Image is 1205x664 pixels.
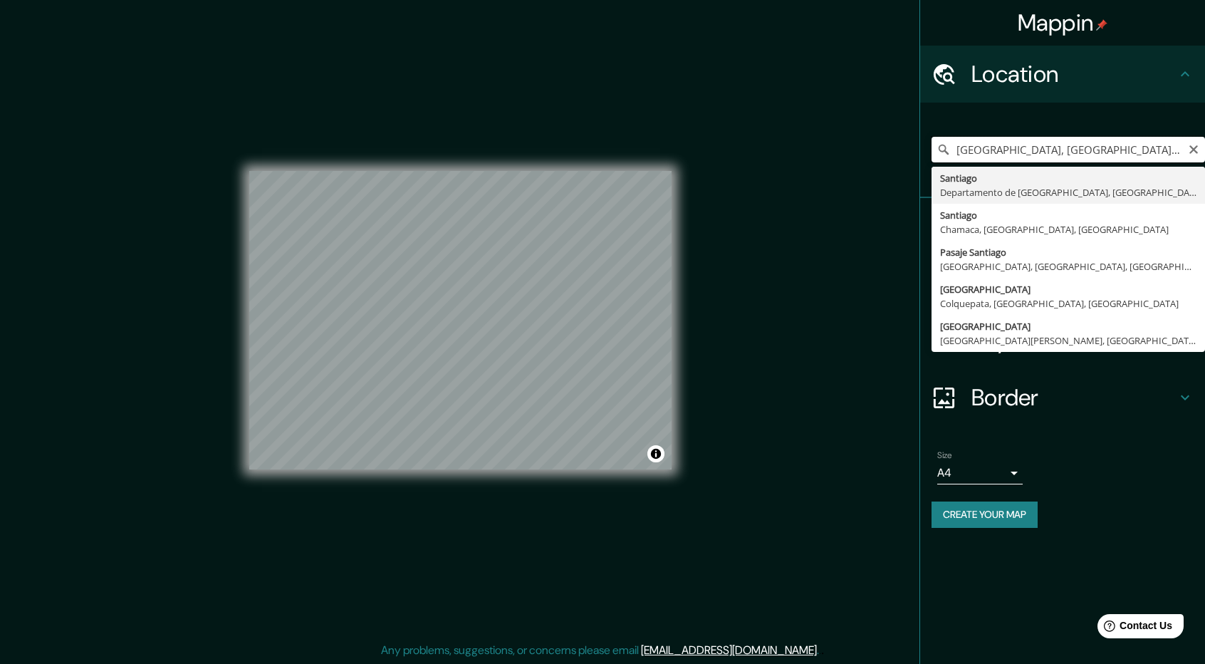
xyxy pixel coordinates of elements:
[940,208,1196,222] div: Santiago
[940,222,1196,237] div: Chamaca, [GEOGRAPHIC_DATA], [GEOGRAPHIC_DATA]
[249,171,672,470] canvas: Map
[920,255,1205,312] div: Style
[920,46,1205,103] div: Location
[1018,9,1108,37] h4: Mappin
[1078,608,1189,648] iframe: Help widget launcher
[940,171,1196,185] div: Santiago
[940,333,1196,348] div: [GEOGRAPHIC_DATA][PERSON_NAME], [GEOGRAPHIC_DATA], [GEOGRAPHIC_DATA]
[647,445,664,462] button: Toggle attribution
[940,245,1196,259] div: Pasaje Santiago
[940,319,1196,333] div: [GEOGRAPHIC_DATA]
[940,296,1196,311] div: Colquepata, [GEOGRAPHIC_DATA], [GEOGRAPHIC_DATA]
[641,643,817,658] a: [EMAIL_ADDRESS][DOMAIN_NAME]
[971,60,1177,88] h4: Location
[940,259,1196,274] div: [GEOGRAPHIC_DATA], [GEOGRAPHIC_DATA], [GEOGRAPHIC_DATA]
[932,502,1038,528] button: Create your map
[937,462,1023,484] div: A4
[920,198,1205,255] div: Pins
[937,450,952,462] label: Size
[821,642,824,659] div: .
[819,642,821,659] div: .
[971,383,1177,412] h4: Border
[381,642,819,659] p: Any problems, suggestions, or concerns please email .
[920,369,1205,426] div: Border
[1188,142,1199,155] button: Clear
[971,326,1177,355] h4: Layout
[1096,19,1107,31] img: pin-icon.png
[932,137,1205,162] input: Pick your city or area
[940,185,1196,199] div: Departamento de [GEOGRAPHIC_DATA], [GEOGRAPHIC_DATA]
[920,312,1205,369] div: Layout
[940,282,1196,296] div: [GEOGRAPHIC_DATA]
